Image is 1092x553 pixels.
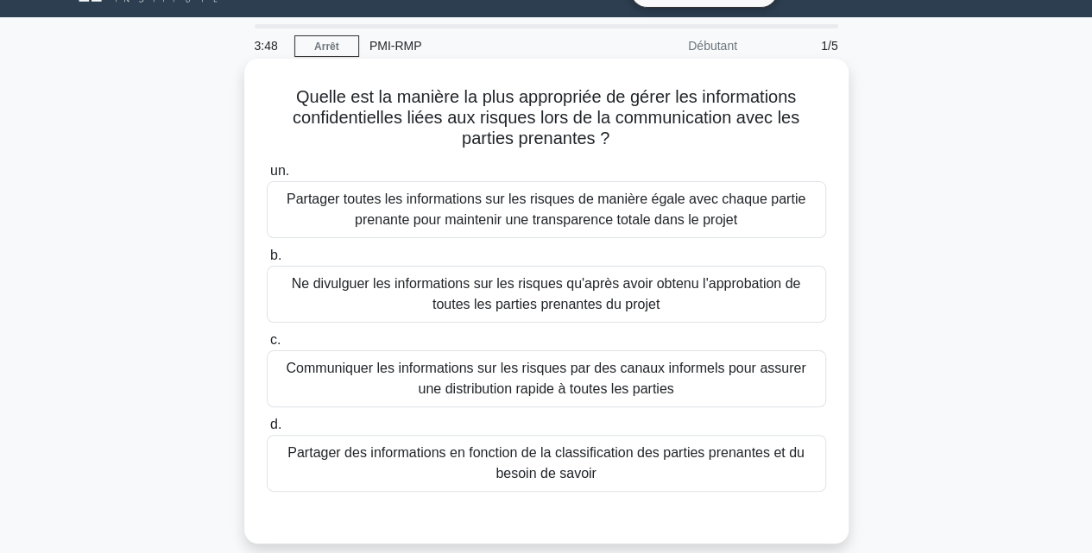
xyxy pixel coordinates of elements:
div: 3:48 [244,28,294,63]
font: un. [270,163,289,178]
font: Quelle est la manière la plus appropriée de gérer les informations confidentielles liées aux risq... [293,87,799,148]
font: Partager toutes les informations sur les risques de manière égale avec chaque partie prenante pou... [287,192,805,227]
font: PMI-RMP [369,39,422,53]
font: c. [270,332,281,347]
font: Ne divulguer les informations sur les risques qu'après avoir obtenu l'approbation de toutes les p... [292,276,801,311]
font: Arrêt [314,41,339,53]
font: 1/5 [821,39,837,53]
font: Débutant [688,39,737,53]
a: Arrêt [294,35,359,57]
font: b. [270,248,281,262]
font: d. [270,417,281,431]
font: Communiquer les informations sur les risques par des canaux informels pour assurer une distributi... [286,361,805,396]
font: Partager des informations en fonction de la classification des parties prenantes et du besoin de ... [287,445,805,481]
